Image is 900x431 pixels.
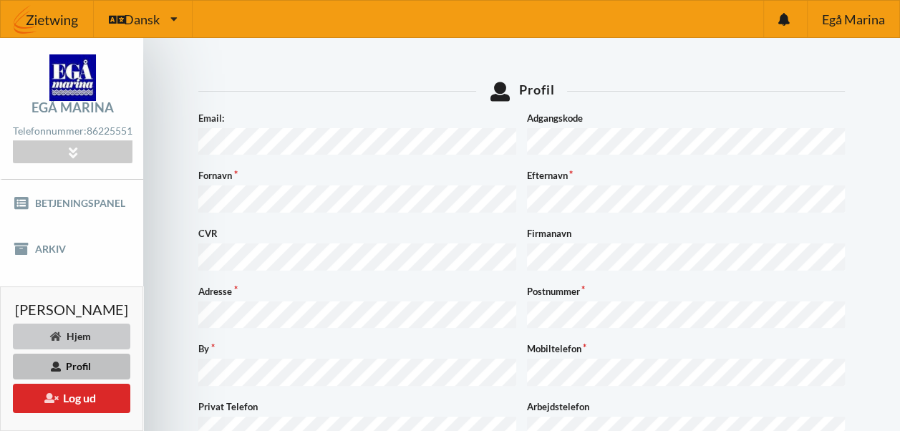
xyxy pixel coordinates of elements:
div: Profil [198,82,845,101]
div: Profil [13,354,130,379]
div: Egå Marina [32,101,114,114]
span: Dansk [124,13,160,26]
label: Adgangskode [527,111,846,125]
span: Egå Marina [821,13,884,26]
span: [PERSON_NAME] [15,302,128,316]
label: Adresse [198,284,517,299]
label: Arbejdstelefon [527,399,846,414]
button: Log ud [13,384,130,413]
label: Efternavn [527,168,846,183]
label: Privat Telefon [198,399,517,414]
div: Telefonnummer: [13,122,132,141]
div: Hjem [13,324,130,349]
label: Postnummer [527,284,846,299]
label: By [198,342,517,356]
label: Email: [198,111,517,125]
strong: 86225551 [87,125,132,137]
label: Mobiltelefon [527,342,846,356]
label: Firmanavn [527,226,846,241]
label: CVR [198,226,517,241]
img: logo [49,54,96,101]
label: Fornavn [198,168,517,183]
